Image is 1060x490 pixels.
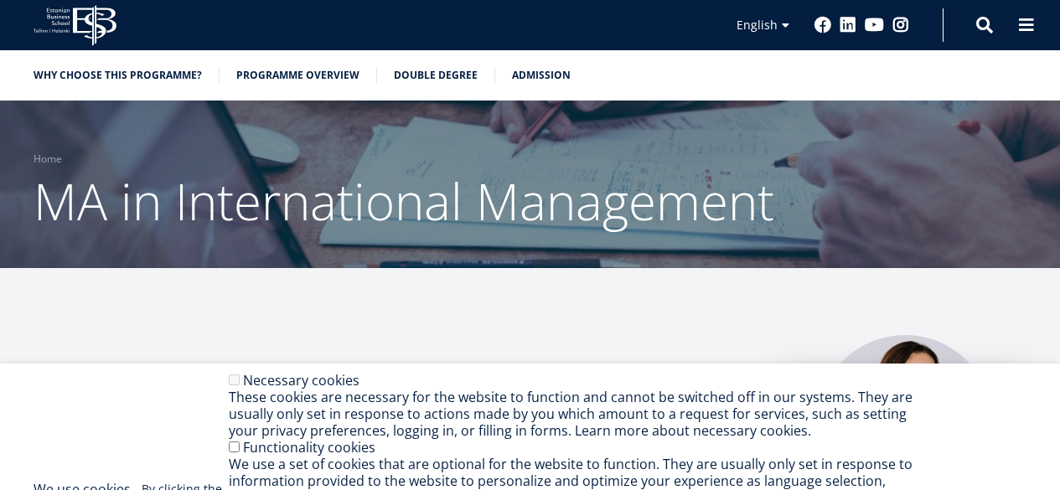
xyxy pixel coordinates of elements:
[34,167,774,235] span: MA in International Management
[892,17,909,34] a: Instagram
[865,17,884,34] a: Youtube
[34,151,62,168] a: Home
[236,67,359,84] a: Programme overview
[512,67,571,84] a: Admission
[840,17,856,34] a: Linkedin
[814,17,831,34] a: Facebook
[229,389,927,439] div: These cookies are necessary for the website to function and cannot be switched off in our systems...
[394,67,478,84] a: Double Degree
[243,371,359,389] label: Necessary cookies
[34,67,202,84] a: Why choose this programme?
[243,438,375,456] label: Functionality cookies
